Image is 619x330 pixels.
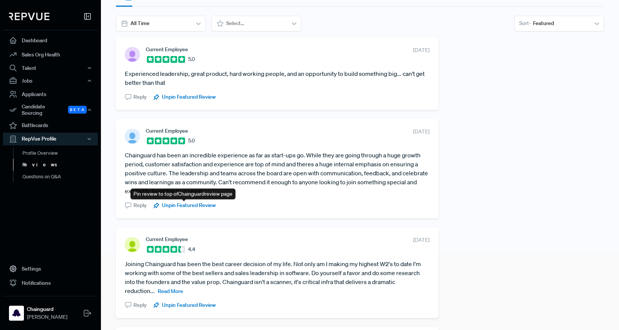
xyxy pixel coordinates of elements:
span: Read More [158,288,183,294]
a: Sales Org Health [3,47,98,62]
article: Chainguard has been an incredible experience as far as start-ups go. While they are going through... [125,151,429,195]
button: Candidate Sourcing Beta [3,101,98,118]
span: Current Employee [146,236,188,242]
span: Reply [133,201,147,209]
span: 4.4 [188,246,195,253]
article: Joining Chainguard has been the best career decision of my life. Not only am I making my highest ... [125,259,429,295]
div: Pin review to top of Chainguard review page [130,189,235,200]
span: 5.0 [188,137,195,145]
button: RepVue Profile [3,133,98,145]
a: Profile Overview [13,147,108,159]
a: Dashboard [3,33,98,47]
img: Chainguard [10,307,22,319]
a: Battlecards [3,118,98,133]
a: Reviews [13,159,108,171]
span: Unpin Featured Review [162,93,216,101]
span: 5.0 [188,55,195,63]
span: [DATE] [413,236,429,244]
span: Unpin Featured Review [162,201,216,209]
button: Talent [3,62,98,74]
span: [PERSON_NAME] [27,313,67,321]
img: RepVue [9,13,49,20]
span: Reply [133,301,147,309]
span: [DATE] [413,46,429,54]
a: Applicants [3,87,98,101]
div: Candidate Sourcing [3,101,98,118]
span: Current Employee [146,46,188,52]
span: Unpin Featured Review [162,301,216,309]
span: [DATE] [413,128,429,136]
a: Questions on Q&A [13,171,108,183]
strong: Chainguard [27,305,67,313]
span: Sort - [519,19,531,27]
button: Jobs [3,74,98,87]
span: Beta [68,106,87,114]
a: Notifications [3,276,98,290]
article: Experienced leadership, great product, hard working people, and an opportunity to build something... [125,69,429,87]
a: Settings [3,262,98,276]
span: Current Employee [146,128,188,134]
span: Reply [133,93,147,101]
a: ChainguardChainguard[PERSON_NAME] [3,296,98,324]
